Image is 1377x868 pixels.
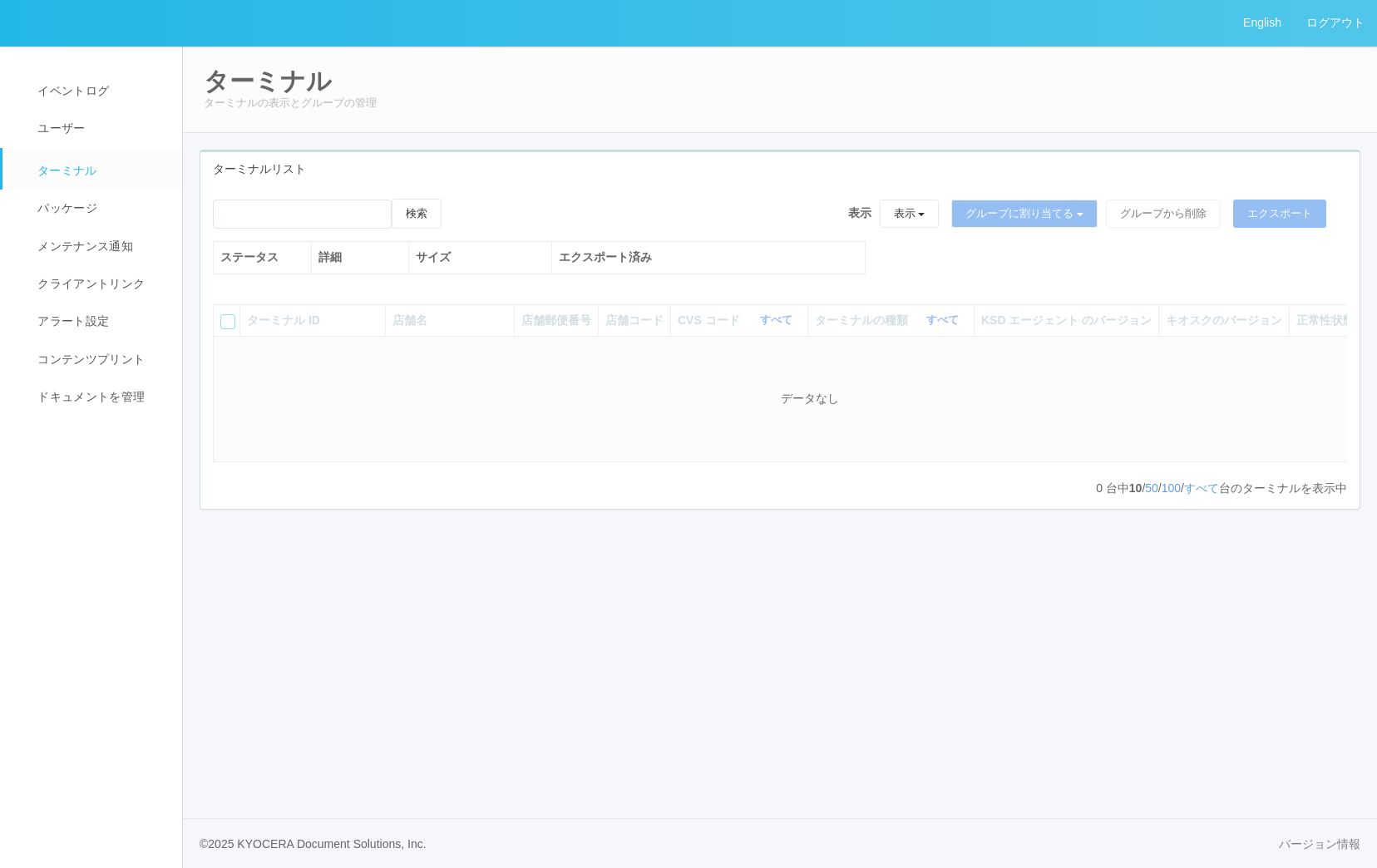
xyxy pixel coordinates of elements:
span: コンテンツプリント [33,353,145,366]
span: メンテナンス通知 [33,239,133,253]
div: ステータス [220,249,304,266]
a: ターミナル [2,148,197,190]
button: グループに割り当てる [951,200,1098,228]
span: パッケージ [33,201,97,215]
a: 50 [1145,481,1158,495]
a: すべて [760,313,797,326]
a: ドキュメントを管理 [2,378,197,416]
span: アラート設定 [33,314,109,328]
span: 店舗コード [605,313,664,327]
p: 台中 / / / 台のターミナルを表示中 [1096,480,1347,497]
div: ターミナル ID [247,312,378,329]
div: ターミナルリスト [200,152,1360,186]
h2: ターミナル [204,67,1356,95]
button: エクスポート [1233,200,1326,228]
span: 10 [1129,481,1143,495]
span: 店舗名 [392,313,427,327]
p: ターミナルの表示とグループの管理 [204,95,1356,111]
span: 正常性状態 [1296,313,1355,327]
button: すべて [922,312,967,328]
span: ドキュメントを管理 [33,390,145,403]
span: イベントログ [33,84,109,97]
span: CVS コード [678,312,744,329]
span: キオスクのバージョン [1166,313,1282,327]
a: メンテナンス通知 [2,228,197,265]
a: ユーザー [2,110,197,147]
button: すべて [756,312,801,328]
div: エクスポート済み [559,249,858,266]
a: 100 [1162,481,1181,495]
a: クライアントリンク [2,265,197,303]
span: 表示 [848,205,871,222]
button: 表示 [880,200,940,228]
span: クライアントリンク [33,277,145,290]
span: ターミナル [33,164,97,177]
a: バージョン情報 [1279,836,1360,853]
span: KSD エージェント のバージョン [981,313,1152,327]
span: 店舗郵便番号 [521,313,591,327]
div: 詳細 [318,249,402,266]
a: すべて [926,313,963,326]
button: グループから削除 [1106,200,1221,228]
span: ターミナルの種類 [815,312,912,329]
span: © 2025 KYOCERA Document Solutions, Inc. [200,837,427,851]
span: ユーザー [33,121,85,135]
button: 検索 [392,199,442,229]
span: 0 [1096,481,1106,495]
a: アラート設定 [2,303,197,340]
a: パッケージ [2,190,197,227]
a: コンテンツプリント [2,341,197,378]
a: すべて [1184,481,1219,495]
div: サイズ [416,249,545,266]
a: イベントログ [2,72,197,110]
